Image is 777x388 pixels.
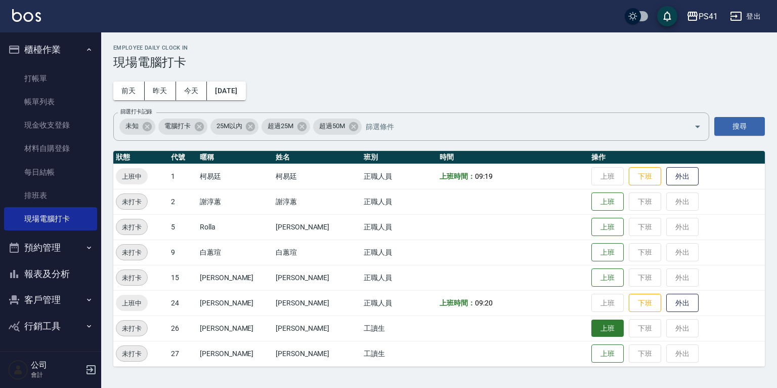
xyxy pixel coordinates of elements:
[168,214,197,240] td: 5
[145,82,176,100] button: 昨天
[629,294,661,313] button: 下班
[657,6,677,26] button: save
[440,299,475,307] b: 上班時間：
[629,167,661,186] button: 下班
[168,290,197,316] td: 24
[440,172,475,180] b: 上班時間：
[158,119,207,135] div: 電腦打卡
[363,118,676,135] input: 篩選條件
[113,55,765,69] h3: 現場電腦打卡
[273,240,361,265] td: 白蕙瑄
[273,189,361,214] td: 謝淳蕙
[699,10,718,23] div: PS41
[197,316,273,341] td: [PERSON_NAME]
[168,240,197,265] td: 9
[4,137,97,160] a: 材料自購登錄
[591,192,624,211] button: 上班
[689,119,706,135] button: Open
[197,265,273,290] td: [PERSON_NAME]
[197,341,273,366] td: [PERSON_NAME]
[197,164,273,189] td: 柯易廷
[361,164,437,189] td: 正職人員
[591,268,624,287] button: 上班
[119,121,145,131] span: 未知
[12,9,41,22] img: Logo
[116,273,147,283] span: 未打卡
[666,167,699,186] button: 外出
[4,235,97,261] button: 預約管理
[273,164,361,189] td: 柯易廷
[4,161,97,184] a: 每日結帳
[210,121,248,131] span: 25M以內
[361,316,437,341] td: 工讀生
[666,294,699,313] button: 外出
[361,265,437,290] td: 正職人員
[168,164,197,189] td: 1
[273,341,361,366] td: [PERSON_NAME]
[714,117,765,136] button: 搜尋
[273,151,361,164] th: 姓名
[197,214,273,240] td: Rolla
[4,287,97,313] button: 客戶管理
[361,341,437,366] td: 工讀生
[4,36,97,63] button: 櫃檯作業
[361,290,437,316] td: 正職人員
[4,113,97,137] a: 現金收支登錄
[361,214,437,240] td: 正職人員
[210,119,259,135] div: 25M以內
[197,290,273,316] td: [PERSON_NAME]
[361,151,437,164] th: 班別
[589,151,765,164] th: 操作
[116,247,147,258] span: 未打卡
[197,151,273,164] th: 暱稱
[158,121,197,131] span: 電腦打卡
[113,45,765,51] h2: Employee Daily Clock In
[4,313,97,339] button: 行銷工具
[197,189,273,214] td: 謝淳蕙
[168,151,197,164] th: 代號
[682,6,722,27] button: PS41
[591,344,624,363] button: 上班
[116,197,147,207] span: 未打卡
[116,348,147,359] span: 未打卡
[31,360,82,370] h5: 公司
[207,82,245,100] button: [DATE]
[168,341,197,366] td: 27
[116,222,147,232] span: 未打卡
[475,299,493,307] span: 09:20
[116,171,148,182] span: 上班中
[4,67,97,90] a: 打帳單
[4,90,97,113] a: 帳單列表
[475,172,493,180] span: 09:19
[437,151,589,164] th: 時間
[116,323,147,334] span: 未打卡
[313,121,351,131] span: 超過50M
[168,189,197,214] td: 2
[4,207,97,230] a: 現場電腦打卡
[168,265,197,290] td: 15
[262,119,310,135] div: 超過25M
[176,82,207,100] button: 今天
[4,261,97,287] button: 報表及分析
[197,240,273,265] td: 白蕙瑄
[361,189,437,214] td: 正職人員
[361,240,437,265] td: 正職人員
[120,108,152,115] label: 篩選打卡記錄
[591,218,624,237] button: 上班
[726,7,765,26] button: 登出
[4,184,97,207] a: 排班表
[273,214,361,240] td: [PERSON_NAME]
[168,316,197,341] td: 26
[273,265,361,290] td: [PERSON_NAME]
[313,119,362,135] div: 超過50M
[273,290,361,316] td: [PERSON_NAME]
[31,370,82,379] p: 會計
[262,121,299,131] span: 超過25M
[273,316,361,341] td: [PERSON_NAME]
[591,320,624,337] button: 上班
[8,360,28,380] img: Person
[113,151,168,164] th: 狀態
[113,82,145,100] button: 前天
[591,243,624,262] button: 上班
[116,298,148,308] span: 上班中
